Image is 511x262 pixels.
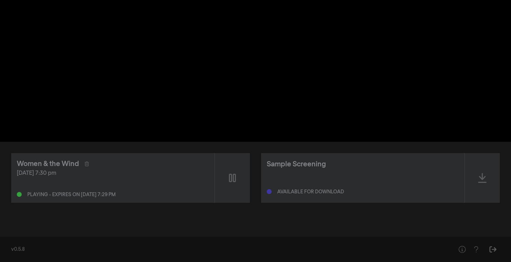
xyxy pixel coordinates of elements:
button: Help [469,242,483,256]
button: Help [455,242,469,256]
div: Available for download [277,189,344,194]
div: Playing - expires on [DATE] 7:29 pm [27,192,115,197]
div: Sample Screening [267,159,326,170]
button: Sign Out [486,242,500,256]
div: Women & the Wind [17,159,79,169]
div: v0.5.8 [11,246,441,253]
div: [DATE] 7:30 pm [17,169,209,178]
